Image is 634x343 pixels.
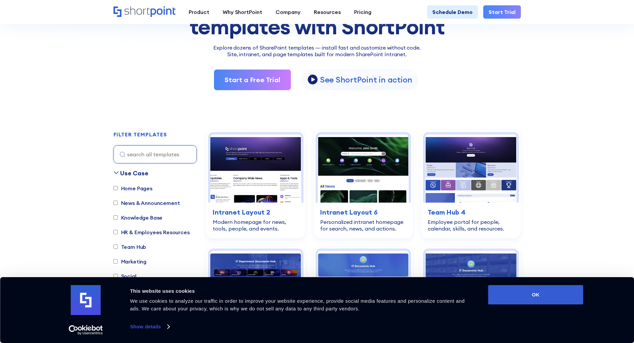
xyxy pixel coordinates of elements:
img: Documents 1 – SharePoint Document Library Template: Faster document findability with search, filt... [210,251,301,319]
p: See ShortPoint in action [320,75,412,85]
img: Team Hub 4 – SharePoint Employee Portal Template: Employee portal for people, calendar, skills, a... [425,134,516,203]
a: Intranet Layout 2 – SharePoint Homepage Design: Modern homepage for news, tools, people, and even... [206,130,306,239]
div: FILTER TEMPLATES [113,132,167,137]
h2: Site, intranet, and page templates built for modern SharePoint Intranet. [113,52,521,58]
div: Use Case [120,169,148,178]
a: Company [269,5,307,19]
div: Employee portal for people, calendar, skills, and resources. [428,219,514,232]
a: open lightbox [302,70,418,90]
input: Knowledge Base [113,215,118,220]
a: Pricing [347,5,378,19]
input: Home Pages [113,186,118,190]
div: Personalized intranet homepage for search, news, and actions. [320,219,406,232]
input: Team Hub [113,245,118,249]
label: News & Announcement [113,199,180,207]
a: Team Hub 4 – SharePoint Employee Portal Template: Employee portal for people, calendar, skills, a... [421,130,521,239]
label: Marketing [113,257,147,265]
div: Product [189,8,209,16]
img: logo [71,285,101,315]
div: Why ShortPoint [223,8,262,16]
img: Documents 3 – Document Management System Template: All-in-one system for documents, updates, and ... [425,251,516,319]
img: Intranet Layout 2 – SharePoint Homepage Design: Modern homepage for news, tools, people, and events. [210,134,301,203]
label: Social [113,272,136,280]
span: We use cookies to analyze our traffic in order to improve your website experience, provide social... [130,298,465,311]
h3: Intranet Layout 2 [213,207,299,217]
input: search all templates [113,145,197,163]
label: Home Pages [113,184,152,192]
label: Knowledge Base [113,214,163,222]
a: Start Trial [483,5,521,19]
iframe: Chat Widget [514,266,634,343]
a: Product [182,5,216,19]
a: Schedule Demo [427,5,478,19]
h3: Intranet Layout 6 [320,207,406,217]
input: News & Announcement [113,201,118,205]
div: This website uses cookies [130,287,473,295]
a: Show details [130,322,169,332]
a: Start a Free Trial [214,70,291,90]
h3: Team Hub 4 [428,207,514,217]
img: Intranet Layout 6 – SharePoint Homepage Design: Personalized intranet homepage for search, news, ... [318,134,409,203]
div: Modern homepage for news, tools, people, and events. [213,219,299,232]
a: Intranet Layout 6 – SharePoint Homepage Design: Personalized intranet homepage for search, news, ... [314,130,413,239]
input: Marketing [113,259,118,263]
a: Usercentrics Cookiebot - opens in a new window [57,325,115,335]
img: Documents 2 – Document Management Template: Central document hub with alerts, search, and actions. [318,251,409,319]
div: Resources [314,8,341,16]
input: HR & Employees Resources [113,230,118,234]
a: Resources [307,5,347,19]
label: Team Hub [113,243,146,251]
div: Pricing [354,8,371,16]
button: OK [488,285,583,304]
label: HR & Employees Resources [113,228,190,236]
a: Why ShortPoint [216,5,269,19]
div: Company [276,8,301,16]
a: Home [113,6,175,18]
p: Explore dozens of SharePoint templates — install fast and customize without code. [113,44,521,52]
input: Social [113,274,118,278]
